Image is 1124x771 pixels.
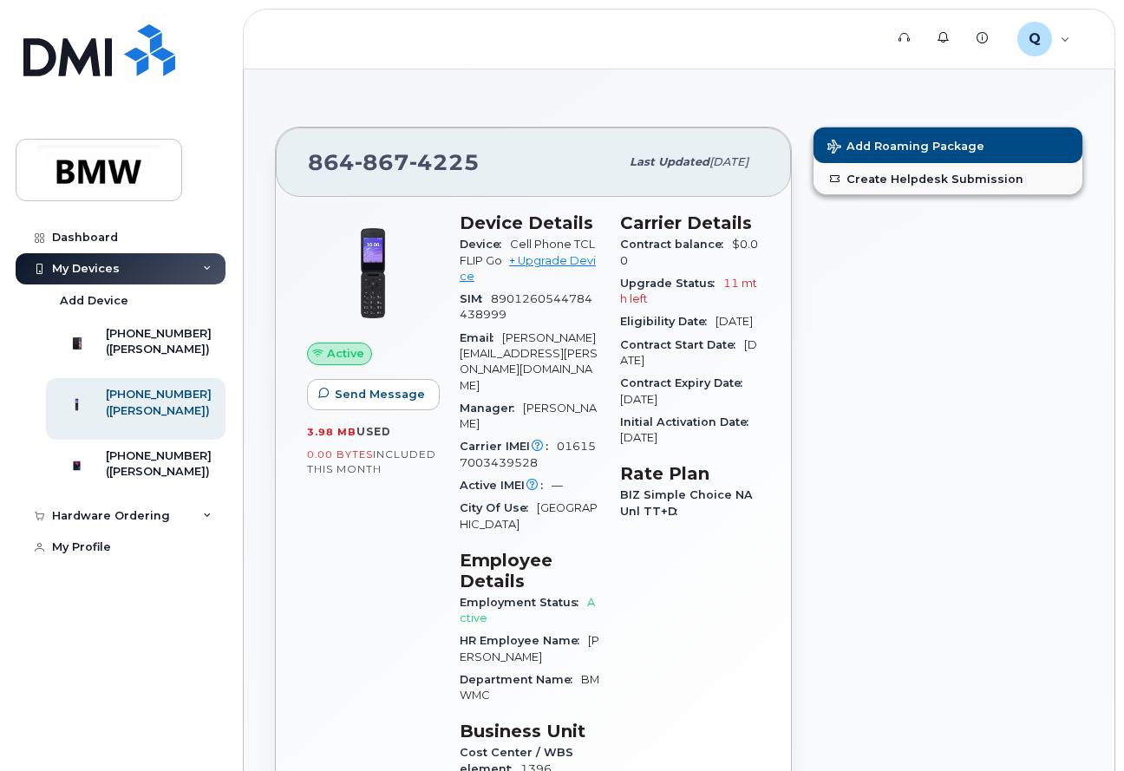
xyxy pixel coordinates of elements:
span: Contract Expiry Date [620,376,751,389]
span: [PERSON_NAME][EMAIL_ADDRESS][PERSON_NAME][DOMAIN_NAME] [460,331,598,392]
h3: Rate Plan [620,463,760,484]
span: HR Employee Name [460,634,588,647]
span: Employment Status [460,596,587,609]
span: [DATE] [620,431,657,444]
iframe: Messenger Launcher [1049,696,1111,758]
span: — [552,479,563,492]
span: 0.00 Bytes [307,448,373,461]
span: [GEOGRAPHIC_DATA] [460,501,598,530]
span: Manager [460,402,523,415]
a: + Upgrade Device [460,254,596,283]
button: Send Message [307,379,440,410]
span: Device [460,238,510,251]
a: Create Helpdesk Submission [814,163,1082,194]
span: [DATE] [620,393,657,406]
span: $0.00 [620,238,758,266]
span: Initial Activation Date [620,415,757,428]
span: Active [327,345,364,362]
span: Department Name [460,673,581,686]
span: Carrier IMEI [460,440,557,453]
span: Last updated [630,155,709,168]
span: 3.98 MB [307,426,356,438]
span: Send Message [335,386,425,402]
span: [PERSON_NAME] [460,634,599,663]
span: 867 [355,149,409,175]
span: Add Roaming Package [827,140,984,156]
span: [DATE] [620,338,757,367]
span: SIM [460,292,491,305]
h3: Business Unit [460,721,599,742]
span: 864 [308,149,480,175]
span: [PERSON_NAME] [460,402,597,430]
img: TCL-FLIP-Go-Midnight-Blue-frontimage.png [321,221,425,325]
span: [DATE] [716,315,753,328]
span: 8901260544784438999 [460,292,592,321]
h3: Employee Details [460,550,599,591]
span: Eligibility Date [620,315,716,328]
span: 016157003439528 [460,440,596,468]
span: Contract balance [620,238,732,251]
span: Cell Phone TCL FLIP Go [460,238,595,266]
span: Upgrade Status [620,277,723,290]
span: used [356,425,391,438]
h3: Device Details [460,212,599,233]
span: City Of Use [460,501,537,514]
h3: Carrier Details [620,212,760,233]
span: [DATE] [709,155,748,168]
span: Email [460,331,502,344]
span: Contract Start Date [620,338,744,351]
span: Active IMEI [460,479,552,492]
span: 4225 [409,149,480,175]
button: Add Roaming Package [814,127,1082,163]
span: BIZ Simple Choice NA Unl TT+D [620,488,753,517]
